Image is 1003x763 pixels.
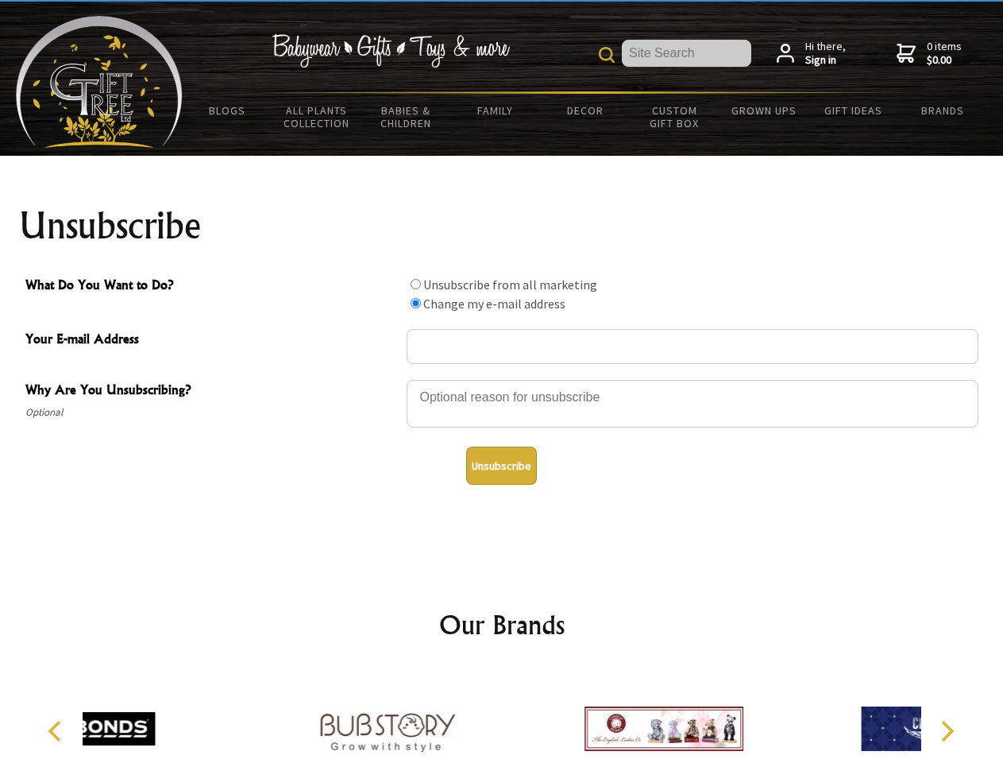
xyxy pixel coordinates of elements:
[897,40,962,68] a: 0 items$0.00
[599,47,615,63] img: product search
[25,403,399,422] span: Optional
[423,296,565,312] label: Change my e-mail address
[719,94,808,127] a: Grown Ups
[32,606,972,644] h2: Our Brands
[466,447,537,485] button: Unsubscribe
[451,94,541,127] a: Family
[411,298,421,308] input: What Do You Want to Do?
[423,277,597,292] label: Unsubscribe from all marketing
[25,380,399,403] span: Why Are You Unsubscribing?
[272,94,362,140] a: All Plants Collection
[25,275,399,298] span: What Do You Want to Do?
[630,94,719,140] a: Custom Gift Box
[25,329,399,352] span: Your E-mail Address
[808,94,898,127] a: Gift Ideas
[622,40,751,67] input: Site Search
[183,94,272,127] a: BLOGS
[40,714,75,749] button: Previous
[361,94,451,140] a: Babies & Children
[540,94,630,127] a: Decor
[927,53,962,68] strong: $0.00
[777,40,846,68] a: Hi there,Sign in
[407,380,978,428] textarea: Why Are You Unsubscribing?
[411,279,421,289] input: What Do You Want to Do?
[19,207,985,245] h1: Unsubscribe
[272,34,510,68] img: Babywear - Gifts - Toys & more
[407,329,978,364] input: Your E-mail Address
[805,53,846,68] strong: Sign in
[929,714,964,749] button: Next
[16,16,183,148] img: Babyware - Gifts - Toys and more...
[805,40,846,68] span: Hi there,
[927,39,962,68] span: 0 items
[898,94,988,127] a: Brands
